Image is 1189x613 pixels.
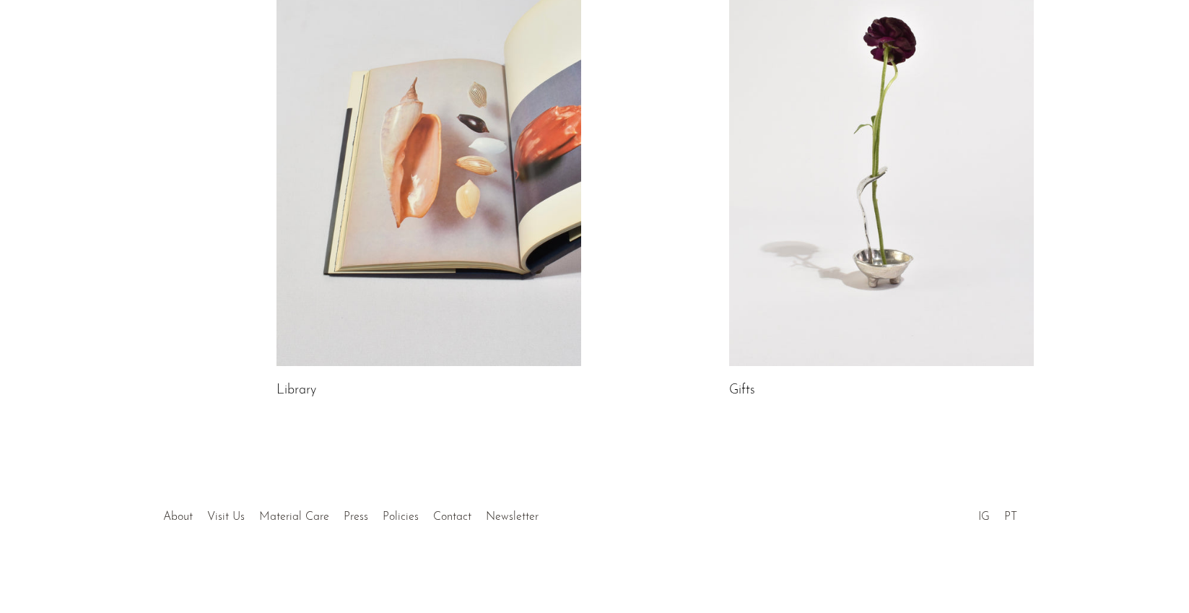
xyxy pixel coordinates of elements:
a: Visit Us [207,511,245,523]
a: PT [1004,511,1017,523]
a: About [163,511,193,523]
ul: Quick links [156,500,546,527]
ul: Social Medias [971,500,1024,527]
a: Gifts [729,384,755,397]
a: Library [276,384,316,397]
a: Contact [433,511,471,523]
a: IG [978,511,990,523]
a: Press [344,511,368,523]
a: Policies [383,511,419,523]
a: Material Care [259,511,329,523]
